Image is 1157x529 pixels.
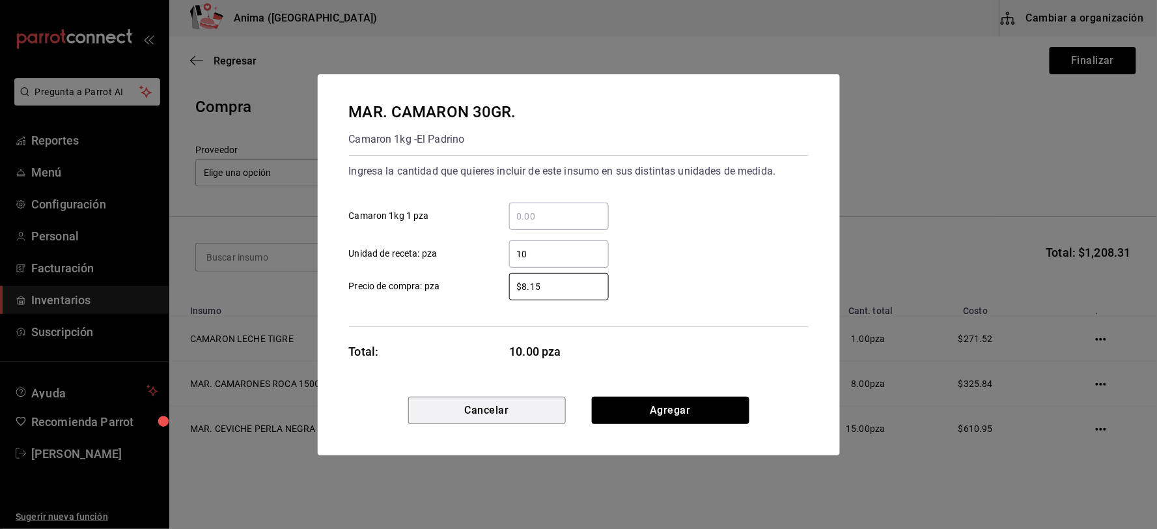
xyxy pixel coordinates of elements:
[349,129,516,150] div: Camaron 1kg - El Padrino
[509,208,609,224] input: Camaron 1kg 1 pza
[349,161,809,182] div: Ingresa la cantidad que quieres incluir de este insumo en sus distintas unidades de medida.
[349,209,429,223] span: Camaron 1kg 1 pza
[509,279,609,294] input: Precio de compra: pza
[592,397,749,424] button: Agregar
[510,343,609,360] span: 10.00 pza
[349,343,379,360] div: Total:
[349,247,438,261] span: Unidad de receta: pza
[349,279,440,293] span: Precio de compra: pza
[349,100,516,124] div: MAR. CAMARON 30GR.
[509,246,609,262] input: Unidad de receta: pza
[408,397,566,424] button: Cancelar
